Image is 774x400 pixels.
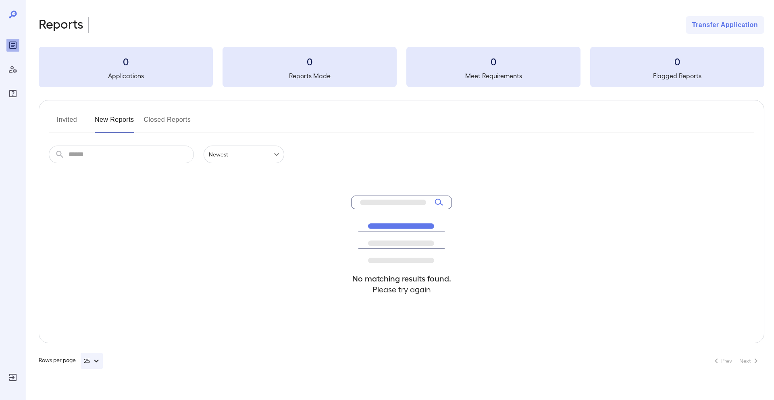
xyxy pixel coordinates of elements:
h3: 0 [590,55,764,68]
div: Rows per page [39,353,103,369]
div: FAQ [6,87,19,100]
h5: Reports Made [223,71,397,81]
h5: Meet Requirements [406,71,580,81]
h4: No matching results found. [351,273,452,284]
summary: 0Applications0Reports Made0Meet Requirements0Flagged Reports [39,47,764,87]
h3: 0 [39,55,213,68]
button: Invited [49,113,85,133]
h3: 0 [406,55,580,68]
div: Reports [6,39,19,52]
button: Transfer Application [686,16,764,34]
div: Log Out [6,371,19,384]
button: 25 [81,353,103,369]
nav: pagination navigation [708,354,764,367]
h2: Reports [39,16,83,34]
h5: Flagged Reports [590,71,764,81]
div: Newest [204,146,284,163]
h5: Applications [39,71,213,81]
div: Manage Users [6,63,19,76]
button: Closed Reports [144,113,191,133]
h4: Please try again [351,284,452,295]
h3: 0 [223,55,397,68]
button: New Reports [95,113,134,133]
